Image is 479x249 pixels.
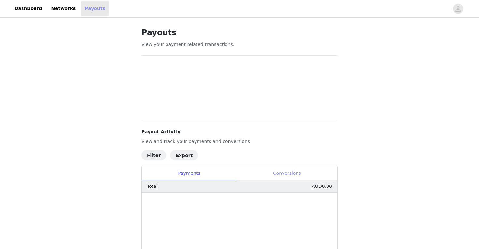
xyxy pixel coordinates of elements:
[170,150,198,160] button: Export
[141,27,338,38] h1: Payouts
[141,129,338,135] h4: Payout Activity
[10,1,46,16] a: Dashboard
[147,183,158,190] p: Total
[455,4,461,14] div: avatar
[141,150,166,160] button: Filter
[312,183,332,190] p: AUD0.00
[141,138,338,145] p: View and track your payments and conversions
[81,1,109,16] a: Payouts
[47,1,80,16] a: Networks
[142,166,237,181] div: Payments
[141,41,338,48] p: View your payment related transactions.
[237,166,337,181] div: Conversions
